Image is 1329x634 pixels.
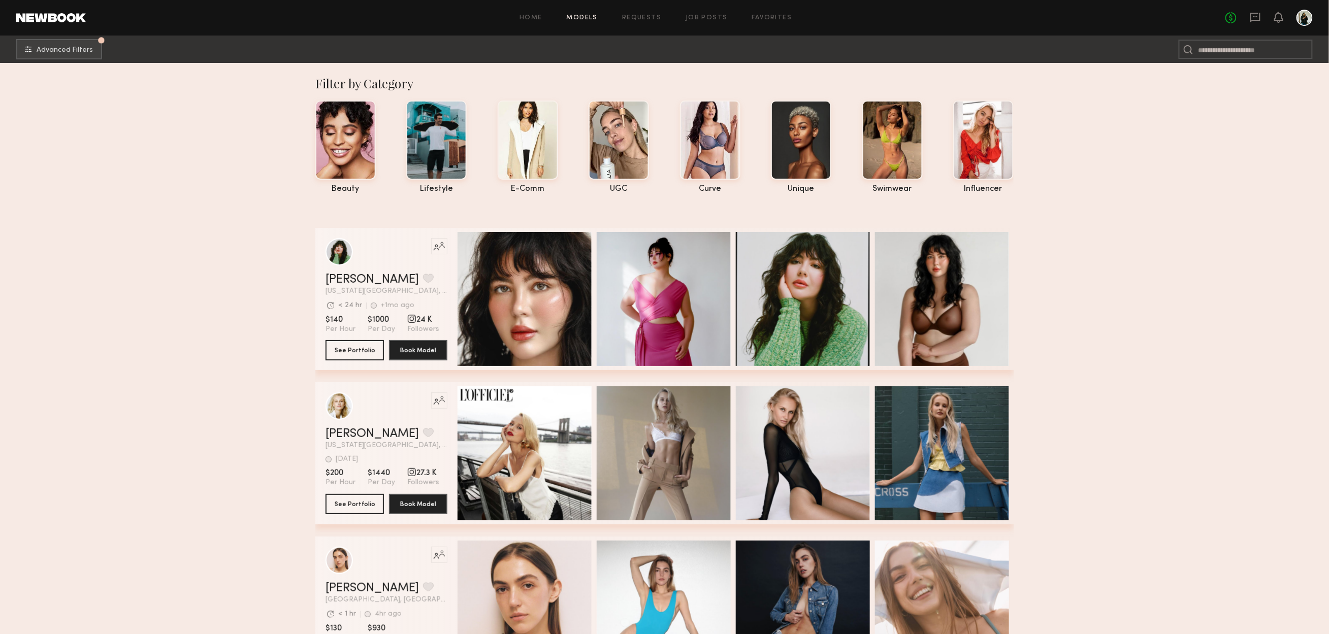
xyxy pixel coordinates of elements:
button: See Portfolio [326,340,384,360]
span: Per Hour [326,325,355,334]
div: [DATE] [336,456,358,463]
div: < 24 hr [338,302,362,309]
div: swimwear [862,185,923,193]
div: 4hr ago [375,611,402,618]
div: UGC [589,185,649,193]
span: Per Day [368,325,395,334]
a: Favorites [752,15,792,21]
a: [PERSON_NAME] [326,428,419,440]
div: curve [680,185,740,193]
span: [US_STATE][GEOGRAPHIC_DATA], [GEOGRAPHIC_DATA] [326,442,447,449]
a: Home [520,15,542,21]
a: [PERSON_NAME] [326,582,419,594]
span: 24 K [407,315,439,325]
span: $140 [326,315,355,325]
span: Followers [407,478,439,487]
span: $130 [326,623,355,633]
span: $1000 [368,315,395,325]
button: Advanced Filters [16,39,102,59]
a: Models [567,15,598,21]
div: e-comm [498,185,558,193]
button: Book Model [389,340,447,360]
span: Per Hour [326,478,355,487]
a: [PERSON_NAME] [326,274,419,286]
span: $1440 [368,468,395,478]
div: lifestyle [406,185,467,193]
span: [GEOGRAPHIC_DATA], [GEOGRAPHIC_DATA] [326,596,447,604]
button: Book Model [389,494,447,514]
a: Job Posts [686,15,728,21]
span: $930 [368,623,395,633]
span: Followers [407,325,439,334]
a: Requests [622,15,661,21]
div: +1mo ago [381,302,414,309]
div: influencer [953,185,1014,193]
div: unique [771,185,831,193]
span: Per Day [368,478,395,487]
span: 27.3 K [407,468,439,478]
span: $200 [326,468,355,478]
div: < 1 hr [338,611,356,618]
span: [US_STATE][GEOGRAPHIC_DATA], [GEOGRAPHIC_DATA] [326,288,447,295]
div: beauty [315,185,376,193]
div: Filter by Category [315,75,1014,91]
button: See Portfolio [326,494,384,514]
span: Advanced Filters [37,47,93,54]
